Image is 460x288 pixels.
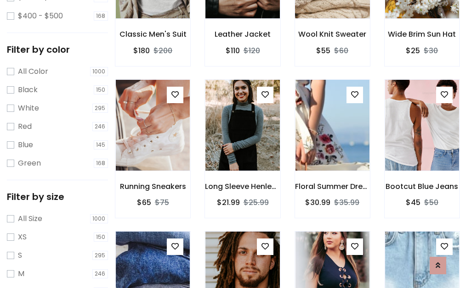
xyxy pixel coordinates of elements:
[94,233,108,242] span: 150
[18,103,39,114] label: White
[90,214,108,223] span: 1000
[18,66,48,77] label: All Color
[90,67,108,76] span: 1000
[153,45,172,56] del: $200
[94,140,108,150] span: 145
[94,11,108,21] span: 168
[18,232,27,243] label: XS
[18,213,42,224] label: All Size
[94,85,108,94] span: 150
[205,30,280,39] h6: Leather Jacket
[205,182,280,191] h6: Long Sleeve Henley T-Shirt
[18,139,33,150] label: Blue
[334,197,359,208] del: $35.99
[406,198,420,207] h6: $45
[406,46,420,55] h6: $25
[385,182,460,191] h6: Bootcut Blue Jeans
[18,268,24,279] label: M
[7,191,108,202] h5: Filter by size
[92,251,108,260] span: 295
[295,182,370,191] h6: Floral Summer Dress
[94,159,108,168] span: 168
[155,197,169,208] del: $75
[316,46,330,55] h6: $55
[7,44,108,55] h5: Filter by color
[334,45,348,56] del: $60
[244,45,260,56] del: $120
[385,30,460,39] h6: Wide Brim Sun Hat
[92,104,108,113] span: 295
[244,197,269,208] del: $25.99
[424,197,438,208] del: $50
[18,84,38,95] label: Black
[295,30,370,39] h6: Wool Knit Sweater
[137,198,151,207] h6: $65
[115,182,190,191] h6: Running Sneakers
[133,46,150,55] h6: $180
[226,46,240,55] h6: $110
[424,45,438,56] del: $30
[115,30,190,39] h6: Classic Men's Suit
[18,11,63,22] label: $400 - $500
[305,198,330,207] h6: $30.99
[92,269,108,278] span: 246
[18,250,22,261] label: S
[18,121,32,132] label: Red
[92,122,108,131] span: 246
[18,158,41,169] label: Green
[217,198,240,207] h6: $21.99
